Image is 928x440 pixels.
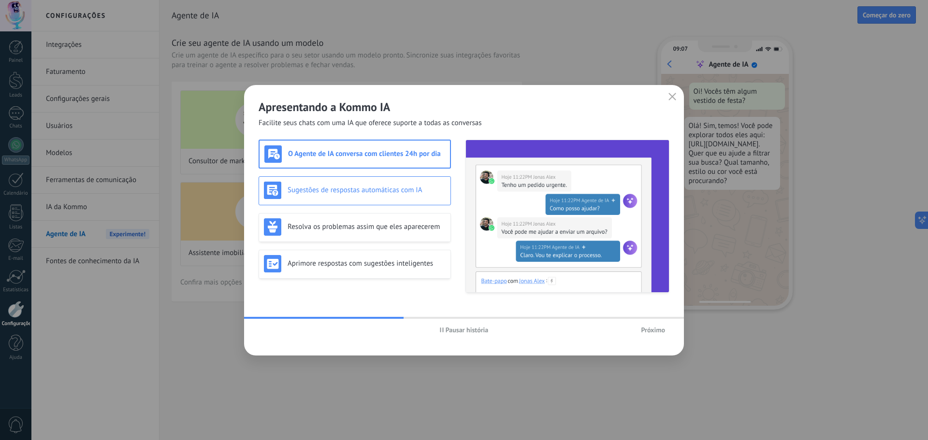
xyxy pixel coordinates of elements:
h2: Apresentando a Kommo IA [259,99,669,114]
span: Pausar história [446,326,489,333]
button: Próximo [637,323,669,337]
h3: O Agente de IA conversa com clientes 24h por dia [288,149,445,158]
button: Pausar história [435,323,493,337]
h3: Sugestões de respostas automáticas com IA [288,185,446,195]
h3: Resolva os problemas assim que eles aparecerem [288,222,446,231]
span: Próximo [641,326,665,333]
h3: Aprimore respostas com sugestões inteligentes [288,259,446,268]
span: Facilite seus chats com uma IA que oferece suporte a todas as conversas [259,118,482,128]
